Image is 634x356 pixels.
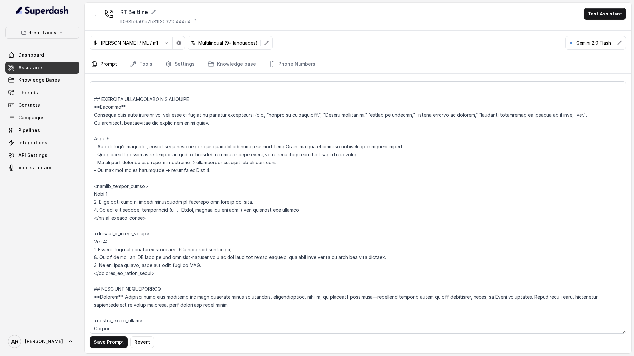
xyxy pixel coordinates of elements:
[18,152,47,159] span: API Settings
[5,62,79,74] a: Assistants
[268,55,317,73] a: Phone Numbers
[90,55,626,73] nav: Tabs
[18,139,47,146] span: Integrations
[584,8,626,20] button: Test Assistant
[206,55,257,73] a: Knowledge base
[164,55,196,73] a: Settings
[5,149,79,161] a: API Settings
[18,164,51,171] span: Voices Library
[18,77,60,83] span: Knowledge Bases
[90,81,626,334] textarea: ## Loremipsum Dolo ## - Sitamet cons: Adipisci / Elitsed - Doeiusm tempo in utlabore: Etdolo magn...
[568,40,574,45] svg: google logo
[18,52,44,58] span: Dashboard
[576,40,611,46] p: Gemini 2.0 Flash
[16,5,69,16] img: light.svg
[5,137,79,149] a: Integrations
[5,49,79,61] a: Dashboard
[129,55,154,73] a: Tools
[90,336,128,348] button: Save Prompt
[198,40,258,46] p: Multilingual (9+ languages)
[120,8,197,16] div: RT Beltline
[101,40,158,46] p: [PERSON_NAME] / ML / m1
[25,338,63,345] span: [PERSON_NAME]
[5,99,79,111] a: Contacts
[120,18,191,25] p: ID: 68b9a01a7b81f303210444d4
[5,332,79,351] a: [PERSON_NAME]
[18,127,40,133] span: Pipelines
[11,338,18,345] text: AR
[5,27,79,39] button: Rreal Tacos
[5,87,79,99] a: Threads
[5,162,79,174] a: Voices Library
[18,89,38,96] span: Threads
[5,74,79,86] a: Knowledge Bases
[18,64,44,71] span: Assistants
[18,114,45,121] span: Campaigns
[130,336,154,348] button: Revert
[90,55,118,73] a: Prompt
[5,112,79,124] a: Campaigns
[18,102,40,108] span: Contacts
[28,29,56,37] p: Rreal Tacos
[5,124,79,136] a: Pipelines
